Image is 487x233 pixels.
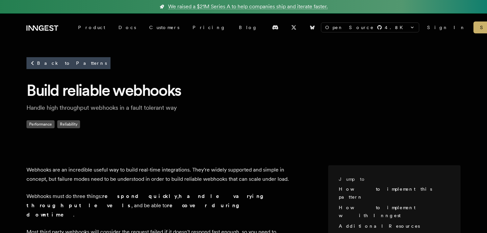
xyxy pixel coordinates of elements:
a: Pricing [186,21,232,33]
h1: Build reliable webhooks [26,80,461,100]
a: Discord [268,22,283,33]
a: Bluesky [305,22,320,33]
span: Performance [26,120,55,128]
a: X [287,22,301,33]
a: How to implement this pattern [339,186,432,200]
span: We raised a $21M Series A to help companies ship and iterate faster. [168,3,328,11]
div: Product [71,21,112,33]
a: Customers [143,21,186,33]
a: Additional Resources [339,223,420,229]
p: Handle high throughput webhooks in a fault tolerant way [26,103,238,112]
a: Blog [232,21,264,33]
span: Open Source [325,24,374,31]
a: Docs [112,21,143,33]
strong: respond quickly [102,193,177,199]
h3: Jump to [339,176,445,182]
a: How to implement with Inngest [339,205,415,218]
a: Sign In [427,24,465,31]
p: Webhooks are an incredible useful way to build real-time integrations. They're widely supported a... [26,165,291,184]
span: 4.8 K [385,24,407,31]
p: Webhooks must do three things: , , and be able to . [26,192,291,219]
span: Reliability [57,120,80,128]
a: Back to Patterns [26,57,111,69]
